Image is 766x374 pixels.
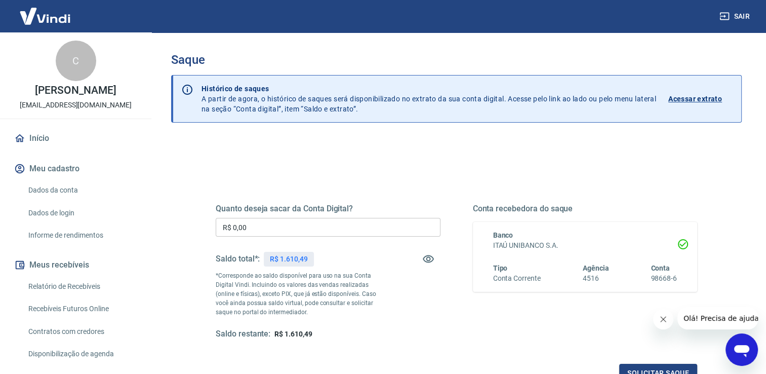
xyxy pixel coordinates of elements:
[583,273,609,284] h6: 4516
[216,329,270,340] h5: Saldo restante:
[493,273,541,284] h6: Conta Corrente
[201,84,656,94] p: Histórico de saques
[668,84,733,114] a: Acessar extrato
[24,344,139,364] a: Disponibilização de agenda
[725,333,758,366] iframe: Botão para abrir a janela de mensagens
[24,180,139,201] a: Dados da conta
[12,158,139,180] button: Meu cadastro
[6,7,85,15] span: Olá! Precisa de ajuda?
[24,276,139,297] a: Relatório de Recebíveis
[12,127,139,149] a: Início
[35,85,116,96] p: [PERSON_NAME]
[653,309,673,329] iframe: Fechar mensagem
[24,321,139,342] a: Contratos com credores
[201,84,656,114] p: A partir de agora, o histórico de saques será disponibilizado no extrato da sua conta digital. Ac...
[56,41,96,81] div: C
[677,307,758,329] iframe: Mensagem da empresa
[12,1,78,31] img: Vindi
[493,264,508,272] span: Tipo
[274,330,312,338] span: R$ 1.610,49
[216,204,440,214] h5: Quanto deseja sacar da Conta Digital?
[651,273,677,284] h6: 98668-6
[583,264,609,272] span: Agência
[24,298,139,319] a: Recebíveis Futuros Online
[493,231,513,239] span: Banco
[493,240,677,251] h6: ITAÚ UNIBANCO S.A.
[668,94,722,104] p: Acessar extrato
[651,264,670,272] span: Conta
[473,204,698,214] h5: Conta recebedora do saque
[216,271,384,317] p: *Corresponde ao saldo disponível para uso na sua Conta Digital Vindi. Incluindo os valores das ve...
[24,225,139,246] a: Informe de rendimentos
[216,254,260,264] h5: Saldo total*:
[12,254,139,276] button: Meus recebíveis
[24,203,139,223] a: Dados de login
[171,53,742,67] h3: Saque
[270,254,307,265] p: R$ 1.610,49
[717,7,754,26] button: Sair
[20,100,132,110] p: [EMAIL_ADDRESS][DOMAIN_NAME]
